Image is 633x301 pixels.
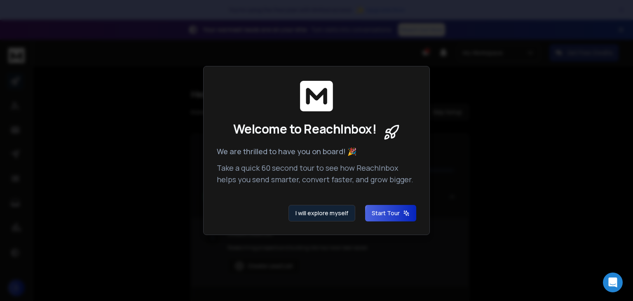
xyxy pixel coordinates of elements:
[288,205,355,221] button: I will explore myself
[217,146,416,157] p: We are thrilled to have you on board! 🎉
[372,209,410,217] span: Start Tour
[217,162,416,185] p: Take a quick 60 second tour to see how ReachInbox helps you send smarter, convert faster, and gro...
[365,205,416,221] button: Start Tour
[603,273,623,292] div: Open Intercom Messenger
[233,122,376,136] span: Welcome to ReachInbox!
